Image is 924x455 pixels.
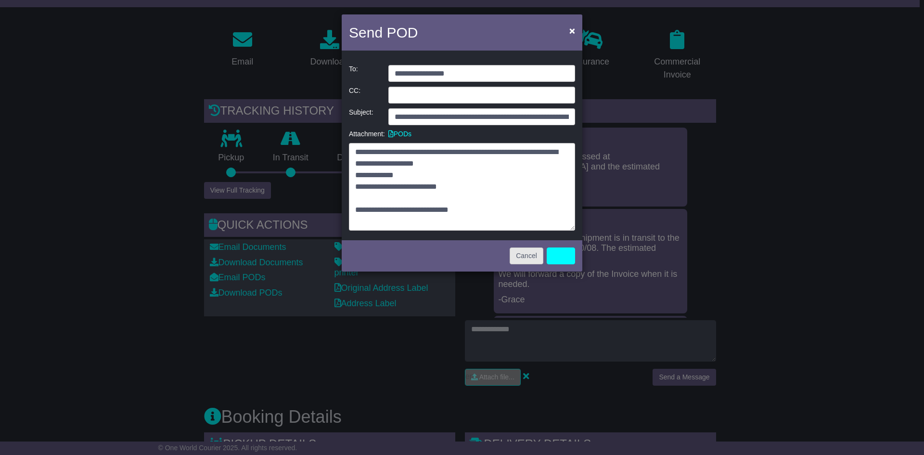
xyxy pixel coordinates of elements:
span: × [569,25,575,36]
h4: Send POD [349,22,418,43]
div: CC: [344,87,384,104]
a: PODs [388,130,411,138]
a: Send [547,247,575,264]
button: Cancel [510,247,543,264]
div: Attachment: [344,130,384,138]
div: To: [344,65,384,82]
button: Close [565,21,580,40]
div: Subject: [344,108,384,125]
